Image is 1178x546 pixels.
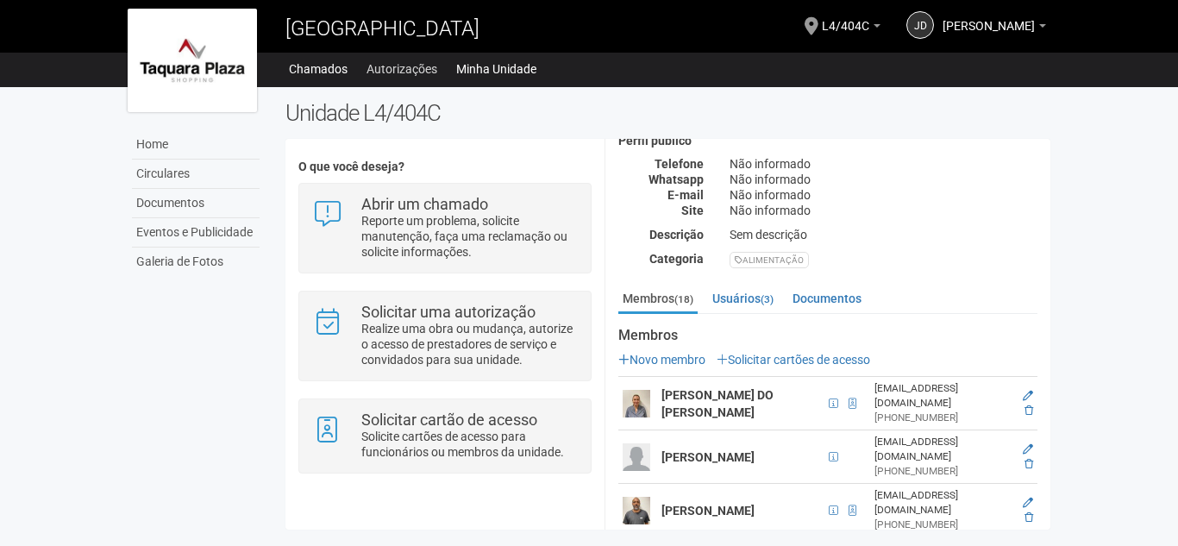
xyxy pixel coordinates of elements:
[367,57,437,81] a: Autorizações
[132,130,260,160] a: Home
[618,353,705,367] a: Novo membro
[298,160,591,173] h4: O que você deseja?
[361,411,537,429] strong: Solicitar cartão de acesso
[285,16,479,41] span: [GEOGRAPHIC_DATA]
[285,100,1050,126] h2: Unidade L4/404C
[1024,511,1033,524] a: Excluir membro
[874,464,1008,479] div: [PHONE_NUMBER]
[312,412,577,460] a: Solicitar cartão de acesso Solicite cartões de acesso para funcionários ou membros da unidade.
[906,11,934,39] a: jd
[822,22,880,35] a: L4/404C
[456,57,536,81] a: Minha Unidade
[618,135,1037,147] h4: Perfil público
[761,293,774,305] small: (3)
[717,203,1050,218] div: Não informado
[312,304,577,367] a: Solicitar uma autorização Realize uma obra ou mudança, autorize o acesso de prestadores de serviç...
[1023,443,1033,455] a: Editar membro
[623,497,650,524] img: user.png
[618,328,1037,343] strong: Membros
[361,321,578,367] p: Realize uma obra ou mudança, autorize o acesso de prestadores de serviço e convidados para sua un...
[943,22,1046,35] a: [PERSON_NAME]
[874,411,1008,425] div: [PHONE_NUMBER]
[874,518,1008,532] div: [PHONE_NUMBER]
[1023,390,1033,402] a: Editar membro
[708,286,778,311] a: Usuários(3)
[623,443,650,471] img: user.png
[361,429,578,460] p: Solicite cartões de acesso para funcionários ou membros da unidade.
[649,228,704,242] strong: Descrição
[730,252,809,268] div: ALIMENTAÇÃO
[1024,458,1033,470] a: Excluir membro
[649,173,704,186] strong: Whatsapp
[312,197,577,260] a: Abrir um chamado Reporte um problema, solicite manutenção, faça uma reclamação ou solicite inform...
[717,172,1050,187] div: Não informado
[649,252,704,266] strong: Categoria
[1023,497,1033,509] a: Editar membro
[1024,405,1033,417] a: Excluir membro
[717,156,1050,172] div: Não informado
[361,303,536,321] strong: Solicitar uma autorização
[788,286,866,311] a: Documentos
[717,353,870,367] a: Solicitar cartões de acesso
[132,160,260,189] a: Circulares
[623,390,650,417] img: user.png
[132,248,260,276] a: Galeria de Fotos
[661,504,755,518] strong: [PERSON_NAME]
[681,204,704,217] strong: Site
[874,435,1008,464] div: [EMAIL_ADDRESS][DOMAIN_NAME]
[667,188,704,202] strong: E-mail
[674,293,693,305] small: (18)
[874,488,1008,518] div: [EMAIL_ADDRESS][DOMAIN_NAME]
[874,381,1008,411] div: [EMAIL_ADDRESS][DOMAIN_NAME]
[132,189,260,218] a: Documentos
[289,57,348,81] a: Chamados
[618,286,698,314] a: Membros(18)
[822,3,869,33] span: L4/404C
[717,187,1050,203] div: Não informado
[661,388,774,419] strong: [PERSON_NAME] DO [PERSON_NAME]
[361,213,578,260] p: Reporte um problema, solicite manutenção, faça uma reclamação ou solicite informações.
[128,9,257,112] img: logo.jpg
[943,3,1035,33] span: juliana de souza inocencio
[661,450,755,464] strong: [PERSON_NAME]
[655,157,704,171] strong: Telefone
[717,227,1050,242] div: Sem descrição
[361,195,488,213] strong: Abrir um chamado
[132,218,260,248] a: Eventos e Publicidade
